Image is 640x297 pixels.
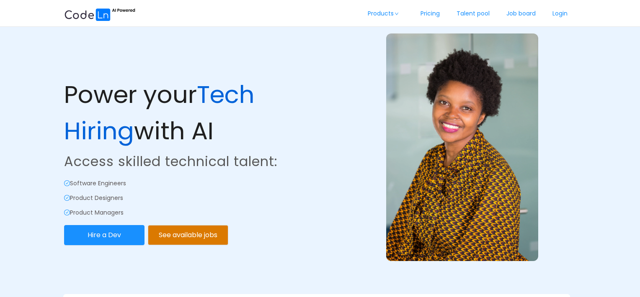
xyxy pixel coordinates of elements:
[394,12,399,16] i: icon: down
[64,180,70,186] i: icon: check-circle
[64,195,70,201] i: icon: check-circle
[64,179,318,188] p: Software Engineers
[64,76,318,149] p: Power your with AI
[64,210,70,215] i: icon: check-circle
[64,194,318,202] p: Product Designers
[64,151,318,172] p: Access skilled technical talent:
[64,208,318,217] p: Product Managers
[148,225,228,245] button: See available jobs
[386,33,538,261] img: example
[64,7,135,21] img: ai.87e98a1d.svg
[64,225,145,245] button: Hire a Dev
